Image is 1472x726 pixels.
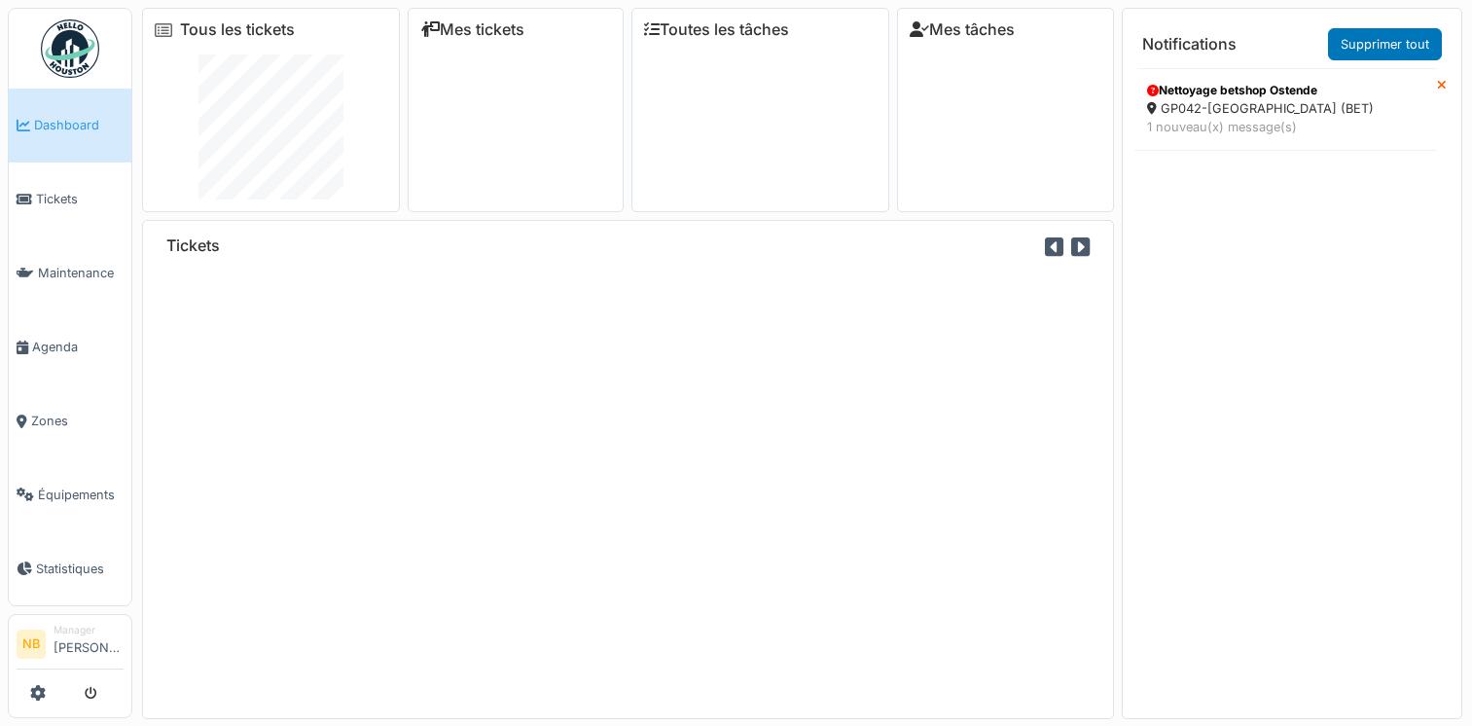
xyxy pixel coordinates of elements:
[9,89,131,163] a: Dashboard
[54,623,124,637] div: Manager
[1147,118,1424,136] div: 1 nouveau(x) message(s)
[1134,68,1437,150] a: Nettoyage betshop Ostende GP042-[GEOGRAPHIC_DATA] (BET) 1 nouveau(x) message(s)
[420,20,524,39] a: Mes tickets
[1147,99,1424,118] div: GP042-[GEOGRAPHIC_DATA] (BET)
[1328,28,1442,60] a: Supprimer tout
[644,20,789,39] a: Toutes les tâches
[9,531,131,605] a: Statistiques
[34,116,124,134] span: Dashboard
[9,457,131,531] a: Équipements
[32,338,124,356] span: Agenda
[9,236,131,310] a: Maintenance
[38,264,124,282] span: Maintenance
[9,310,131,384] a: Agenda
[180,20,295,39] a: Tous les tickets
[166,236,220,255] h6: Tickets
[41,19,99,78] img: Badge_color-CXgf-gQk.svg
[38,486,124,504] span: Équipements
[1142,35,1237,54] h6: Notifications
[31,412,124,430] span: Zones
[1147,82,1424,99] div: Nettoyage betshop Ostende
[17,630,46,659] li: NB
[36,190,124,208] span: Tickets
[910,20,1015,39] a: Mes tâches
[36,560,124,578] span: Statistiques
[9,384,131,458] a: Zones
[17,623,124,670] a: NB Manager[PERSON_NAME]
[9,163,131,236] a: Tickets
[54,623,124,665] li: [PERSON_NAME]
